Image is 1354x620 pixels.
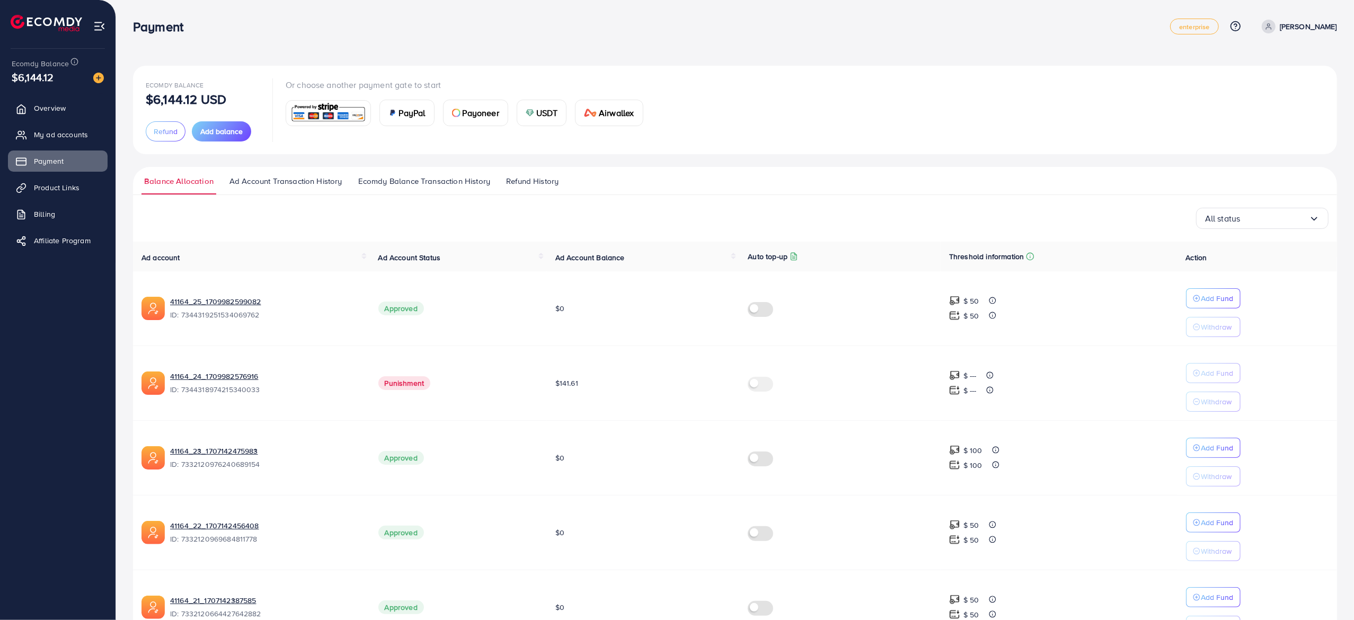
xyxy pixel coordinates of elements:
a: cardUSDT [517,100,567,126]
span: Ad Account Balance [555,252,625,263]
a: 41164_25_1709982599082 [170,296,361,307]
button: Add Fund [1186,512,1241,533]
p: Threshold information [949,250,1024,263]
span: Add balance [200,126,243,137]
img: card [584,109,597,117]
p: Or choose another payment gate to start [286,78,652,91]
a: My ad accounts [8,124,108,145]
span: ID: 7332120969684811778 [170,534,361,544]
iframe: Chat [1309,572,1346,612]
a: enterprise [1170,19,1219,34]
a: 41164_23_1707142475983 [170,446,361,456]
img: logo [11,15,82,31]
span: Payment [34,156,64,166]
a: cardAirwallex [575,100,643,126]
a: cardPayoneer [443,100,508,126]
button: Add Fund [1186,363,1241,383]
button: Withdraw [1186,317,1241,337]
span: Ecomdy Balance [146,81,203,90]
span: Overview [34,103,66,113]
button: Withdraw [1186,466,1241,486]
span: Action [1186,252,1207,263]
span: Approved [378,600,424,614]
span: Punishment [378,376,431,390]
a: Payment [8,150,108,172]
p: $ --- [963,384,977,397]
span: ID: 7344318974215340033 [170,384,361,395]
p: Add Fund [1201,441,1234,454]
span: ID: 7344319251534069762 [170,309,361,320]
span: Affiliate Program [34,235,91,246]
span: $0 [555,602,564,613]
img: top-up amount [949,295,960,306]
img: card [289,102,367,125]
span: $6,144.12 [12,69,54,85]
button: Add balance [192,121,251,141]
span: Ad Account Transaction History [229,175,342,187]
img: top-up amount [949,310,960,321]
span: $0 [555,527,564,538]
img: top-up amount [949,534,960,545]
span: Ecomdy Balance [12,58,69,69]
input: Search for option [1241,210,1309,227]
span: Ad account [141,252,180,263]
span: ID: 7332120976240689154 [170,459,361,470]
img: top-up amount [949,370,960,381]
p: Add Fund [1201,516,1234,529]
div: <span class='underline'>41164_23_1707142475983</span></br>7332120976240689154 [170,446,361,470]
span: Product Links [34,182,79,193]
span: Billing [34,209,55,219]
p: $ 50 [963,534,979,546]
a: Affiliate Program [8,230,108,251]
img: top-up amount [949,594,960,605]
a: Overview [8,98,108,119]
img: top-up amount [949,445,960,456]
img: top-up amount [949,459,960,471]
a: [PERSON_NAME] [1258,20,1337,33]
a: Product Links [8,177,108,198]
img: card [388,109,397,117]
a: cardPayPal [379,100,435,126]
button: Add Fund [1186,288,1241,308]
p: $ 100 [963,459,983,472]
button: Refund [146,121,185,141]
p: $6,144.12 USD [146,93,226,105]
span: $0 [555,303,564,314]
p: $ --- [963,369,977,382]
a: 41164_21_1707142387585 [170,595,361,606]
p: Withdraw [1201,470,1232,483]
h3: Payment [133,19,192,34]
p: Withdraw [1201,321,1232,333]
img: card [452,109,461,117]
span: USDT [536,107,558,119]
div: <span class='underline'>41164_24_1709982576916</span></br>7344318974215340033 [170,371,361,395]
span: PayPal [399,107,426,119]
p: $ 50 [963,594,979,606]
span: Refund [154,126,178,137]
div: Search for option [1196,208,1329,229]
button: Add Fund [1186,438,1241,458]
span: Payoneer [463,107,499,119]
span: Ad Account Status [378,252,441,263]
img: card [526,109,534,117]
span: All status [1205,210,1241,227]
p: [PERSON_NAME] [1280,20,1337,33]
img: top-up amount [949,609,960,620]
p: Add Fund [1201,367,1234,379]
a: 41164_24_1709982576916 [170,371,361,382]
span: Airwallex [599,107,634,119]
img: top-up amount [949,385,960,396]
span: Approved [378,302,424,315]
p: $ 50 [963,519,979,532]
p: Withdraw [1201,545,1232,557]
a: Billing [8,203,108,225]
img: menu [93,20,105,32]
p: $ 50 [963,295,979,307]
img: ic-ads-acc.e4c84228.svg [141,596,165,619]
p: Withdraw [1201,395,1232,408]
p: Add Fund [1201,591,1234,604]
a: card [286,100,371,126]
span: Approved [378,451,424,465]
span: My ad accounts [34,129,88,140]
